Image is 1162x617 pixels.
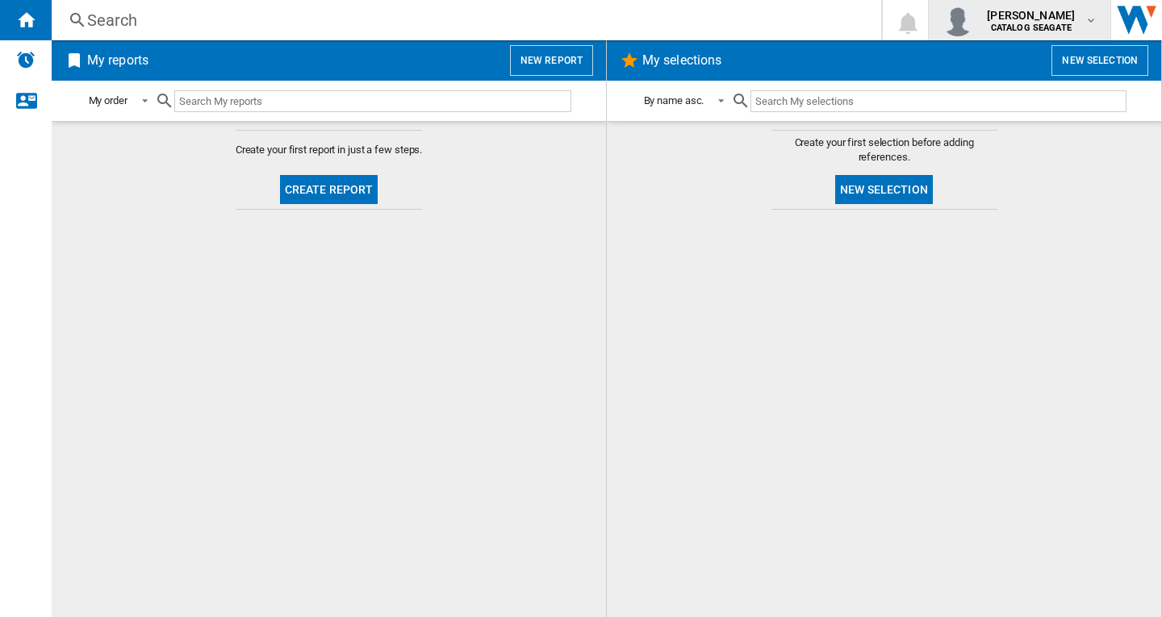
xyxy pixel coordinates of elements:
button: Create report [280,175,378,204]
div: My order [89,94,127,106]
input: Search My reports [174,90,571,112]
div: By name asc. [644,94,704,106]
input: Search My selections [750,90,1126,112]
span: Create your first selection before adding references. [771,135,997,165]
img: profile.jpg [942,4,974,36]
button: New selection [1051,45,1148,76]
b: CATALOG SEAGATE [991,23,1072,33]
div: Search [87,9,839,31]
h2: My selections [639,45,725,76]
h2: My reports [84,45,152,76]
span: [PERSON_NAME] [987,7,1075,23]
img: alerts-logo.svg [16,50,36,69]
button: New report [510,45,593,76]
button: New selection [835,175,933,204]
span: Create your first report in just a few steps. [236,143,423,157]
